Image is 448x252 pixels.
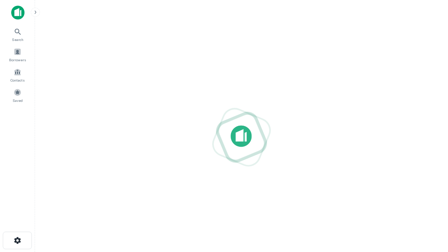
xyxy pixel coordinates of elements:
a: Search [2,25,33,44]
iframe: Chat Widget [413,196,448,230]
span: Contacts [10,77,24,83]
img: capitalize-icon.png [11,6,24,20]
a: Borrowers [2,45,33,64]
span: Saved [13,98,23,103]
a: Saved [2,86,33,105]
a: Contacts [2,65,33,84]
span: Search [12,37,23,42]
span: Borrowers [9,57,26,63]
